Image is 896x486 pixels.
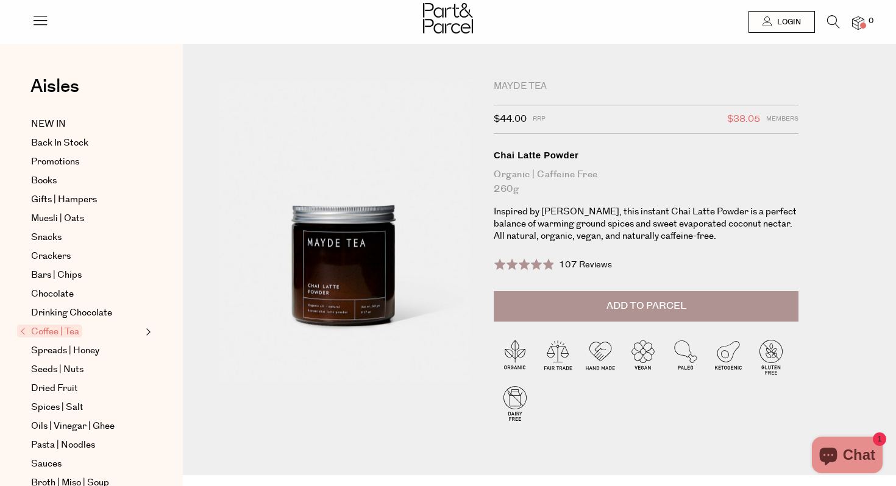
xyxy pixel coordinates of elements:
[31,287,74,301] span: Chocolate
[17,325,82,337] span: Coffee | Tea
[494,206,798,242] p: Inspired by [PERSON_NAME], this instant Chai Latte Powder is a perfect balance of warming ground ...
[31,249,71,264] span: Crackers
[31,192,142,207] a: Gifts | Hampers
[31,343,142,358] a: Spreads | Honey
[494,336,536,378] img: P_P-ICONS-Live_Bec_V11_Organic.svg
[31,192,97,207] span: Gifts | Hampers
[494,167,798,197] div: Organic | Caffeine Free 260g
[707,336,750,378] img: P_P-ICONS-Live_Bec_V11_Ketogenic.svg
[31,381,142,396] a: Dried Fruit
[219,80,475,382] img: Chai Latte Powder
[559,259,612,271] span: 107 Reviews
[143,325,151,339] button: Expand/Collapse Coffee | Tea
[30,77,79,108] a: Aisles
[31,230,142,245] a: Snacks
[31,211,84,226] span: Muesli | Oats
[774,17,801,27] span: Login
[31,174,57,188] span: Books
[494,382,536,424] img: P_P-ICONS-Live_Bec_V11_Dairy_Free.svg
[31,400,142,415] a: Spices | Salt
[727,111,760,127] span: $38.05
[852,16,864,29] a: 0
[31,117,66,132] span: NEW IN
[31,268,82,283] span: Bars | Chips
[31,400,84,415] span: Spices | Salt
[748,11,815,33] a: Login
[31,343,99,358] span: Spreads | Honey
[31,438,142,453] a: Pasta | Noodles
[31,419,115,434] span: Oils | Vinegar | Ghee
[31,211,142,226] a: Muesli | Oats
[606,299,686,313] span: Add to Parcel
[866,16,876,27] span: 0
[622,336,664,378] img: P_P-ICONS-Live_Bec_V11_Vegan.svg
[579,336,622,378] img: P_P-ICONS-Live_Bec_V11_Handmade.svg
[31,306,142,320] a: Drinking Chocolate
[31,136,142,150] a: Back In Stock
[31,287,142,301] a: Chocolate
[536,336,579,378] img: P_P-ICONS-Live_Bec_V11_Fair_Trade.svg
[494,291,798,322] button: Add to Parcel
[31,249,142,264] a: Crackers
[533,111,546,127] span: RRP
[664,336,707,378] img: P_P-ICONS-Live_Bec_V11_Paleo.svg
[494,111,527,127] span: $44.00
[31,268,142,283] a: Bars | Chips
[31,362,142,377] a: Seeds | Nuts
[423,3,473,33] img: Part&Parcel
[31,457,62,471] span: Sauces
[31,381,78,396] span: Dried Fruit
[31,438,95,453] span: Pasta | Noodles
[31,155,142,169] a: Promotions
[31,155,79,169] span: Promotions
[494,149,798,161] div: Chai Latte Powder
[750,336,792,378] img: P_P-ICONS-Live_Bec_V11_Gluten_Free.svg
[808,437,886,476] inbox-online-store-chat: Shopify online store chat
[31,306,112,320] span: Drinking Chocolate
[31,136,88,150] span: Back In Stock
[31,174,142,188] a: Books
[31,419,142,434] a: Oils | Vinegar | Ghee
[30,73,79,100] span: Aisles
[20,325,142,339] a: Coffee | Tea
[494,80,798,93] div: Mayde Tea
[31,117,142,132] a: NEW IN
[766,111,798,127] span: Members
[31,230,62,245] span: Snacks
[31,457,142,471] a: Sauces
[31,362,84,377] span: Seeds | Nuts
